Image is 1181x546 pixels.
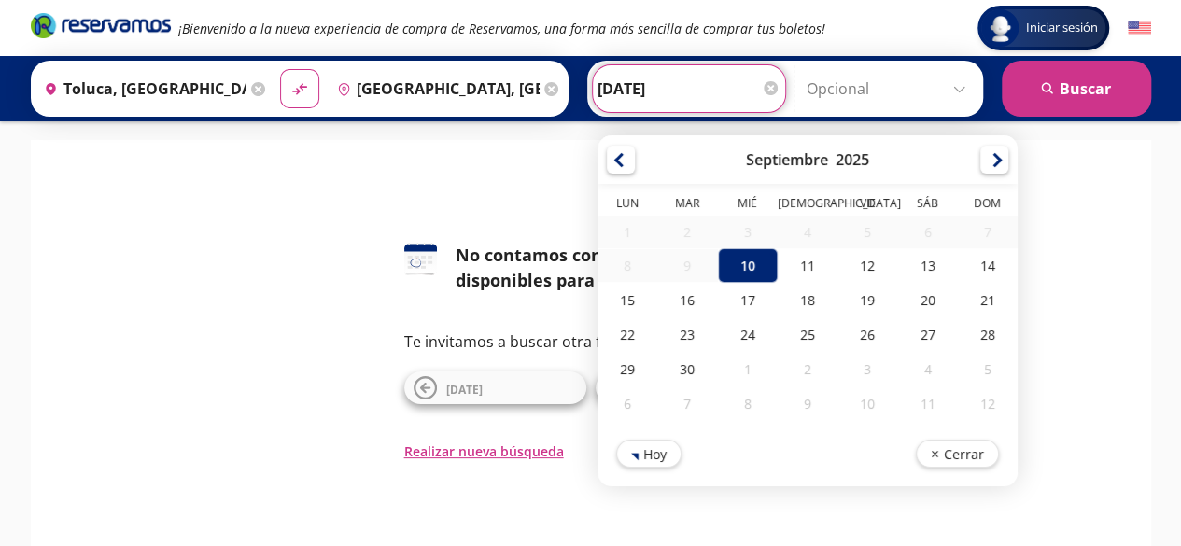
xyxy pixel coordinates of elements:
[36,65,246,112] input: Buscar Origen
[598,216,657,248] div: 01-Sep-25
[598,195,657,216] th: Lunes
[777,317,837,352] div: 25-Sep-25
[777,283,837,317] div: 18-Sep-25
[404,330,778,353] p: Te invitamos a buscar otra fecha o ruta
[717,248,777,283] div: 10-Sep-25
[957,317,1017,352] div: 28-Sep-25
[837,216,897,248] div: 05-Sep-25
[596,371,778,404] button: [DATE]
[777,195,837,216] th: Jueves
[598,317,657,352] div: 22-Sep-25
[897,317,957,352] div: 27-Sep-25
[777,216,837,248] div: 04-Sep-25
[178,20,825,37] em: ¡Bienvenido a la nueva experiencia de compra de Reservamos, una forma más sencilla de comprar tus...
[31,11,171,39] i: Brand Logo
[717,195,777,216] th: Miércoles
[837,317,897,352] div: 26-Sep-25
[957,386,1017,421] div: 12-Oct-25
[957,195,1017,216] th: Domingo
[456,243,778,293] div: No contamos con horarios disponibles para esta fecha
[897,352,957,386] div: 04-Oct-25
[837,248,897,283] div: 12-Sep-25
[404,441,564,461] button: Realizar nueva búsqueda
[598,352,657,386] div: 29-Sep-25
[957,352,1017,386] div: 05-Oct-25
[657,352,717,386] div: 30-Sep-25
[717,283,777,317] div: 17-Sep-25
[657,317,717,352] div: 23-Sep-25
[31,11,171,45] a: Brand Logo
[837,195,897,216] th: Viernes
[657,216,717,248] div: 02-Sep-25
[1019,19,1105,37] span: Iniciar sesión
[957,283,1017,317] div: 21-Sep-25
[657,195,717,216] th: Martes
[897,248,957,283] div: 13-Sep-25
[957,216,1017,248] div: 07-Sep-25
[837,386,897,421] div: 10-Oct-25
[657,249,717,282] div: 09-Sep-25
[616,440,682,468] button: Hoy
[657,283,717,317] div: 16-Sep-25
[1128,17,1151,40] button: English
[836,149,869,170] div: 2025
[598,249,657,282] div: 08-Sep-25
[717,386,777,421] div: 08-Oct-25
[746,149,828,170] div: Septiembre
[717,317,777,352] div: 24-Sep-25
[446,382,483,398] span: [DATE]
[717,216,777,248] div: 03-Sep-25
[717,352,777,386] div: 01-Oct-25
[837,283,897,317] div: 19-Sep-25
[915,440,998,468] button: Cerrar
[897,195,957,216] th: Sábado
[598,65,780,112] input: Elegir Fecha
[807,65,974,112] input: Opcional
[598,386,657,421] div: 06-Oct-25
[897,283,957,317] div: 20-Sep-25
[404,371,586,404] button: [DATE]
[837,352,897,386] div: 03-Oct-25
[777,352,837,386] div: 02-Oct-25
[777,386,837,421] div: 09-Oct-25
[897,386,957,421] div: 11-Oct-25
[777,248,837,283] div: 11-Sep-25
[1002,61,1151,117] button: Buscar
[957,248,1017,283] div: 14-Sep-25
[598,283,657,317] div: 15-Sep-25
[657,386,717,421] div: 07-Oct-25
[330,65,540,112] input: Buscar Destino
[897,216,957,248] div: 06-Sep-25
